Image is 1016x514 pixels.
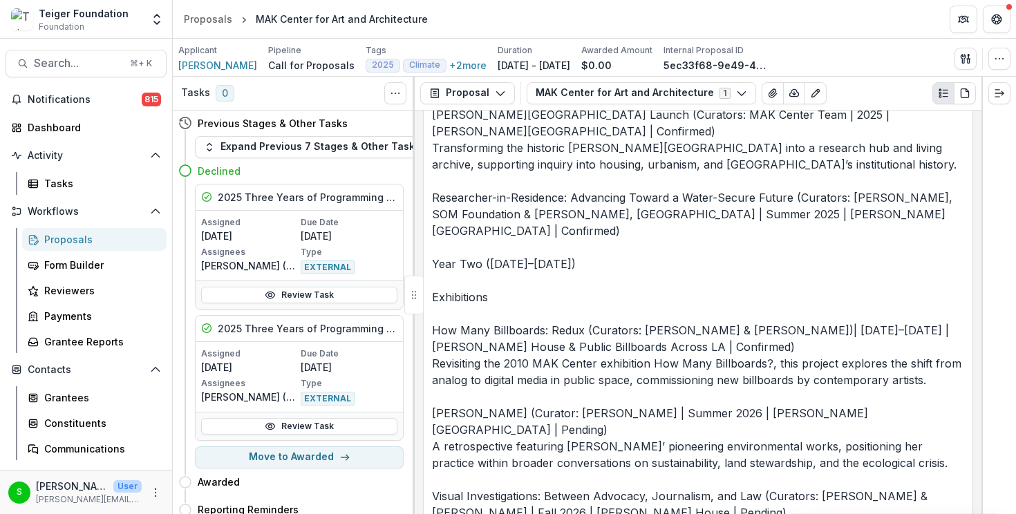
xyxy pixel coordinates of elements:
nav: breadcrumb [178,9,433,29]
h5: 2025 Three Years of Programming Review Rubric [218,190,397,204]
h4: Declined [198,164,241,178]
p: [PERSON_NAME] ([EMAIL_ADDRESS][DOMAIN_NAME]) [201,390,298,404]
button: Get Help [983,6,1010,33]
button: Search... [6,50,167,77]
div: ⌘ + K [127,56,155,71]
button: MAK Center for Art and Architecture1 [527,82,756,104]
div: Grantee Reports [44,334,156,349]
button: More [147,484,164,501]
h4: Previous Stages & Other Tasks [198,116,348,131]
a: Tasks [22,172,167,195]
div: Payments [44,309,156,323]
p: Applicant [178,44,217,57]
p: [PERSON_NAME] ([EMAIL_ADDRESS][DOMAIN_NAME]) [201,258,298,273]
span: Search... [34,57,122,70]
button: Edit as form [805,82,827,104]
p: Type [301,246,397,258]
span: Contacts [28,364,144,376]
button: Expand right [988,82,1010,104]
p: [DATE] [301,360,397,374]
p: [PERSON_NAME] [36,479,108,493]
p: [PERSON_NAME][EMAIL_ADDRESS][DOMAIN_NAME] [36,493,142,506]
button: Open Workflows [6,200,167,222]
span: Foundation [39,21,84,33]
span: EXTERNAL [301,260,355,274]
button: Toggle View Cancelled Tasks [384,82,406,104]
span: Climate [409,60,440,70]
div: Stephanie [17,488,22,497]
p: Pipeline [268,44,301,57]
button: Open entity switcher [147,6,167,33]
p: Due Date [301,348,397,360]
a: [PERSON_NAME] [178,58,257,73]
p: Assignees [201,377,298,390]
a: Dashboard [6,116,167,139]
img: Teiger Foundation [11,8,33,30]
p: 5ec33f68-9e49-461b-9027-eed8af93c3c6 [664,58,767,73]
div: Proposals [184,12,232,26]
span: Workflows [28,206,144,218]
button: Notifications815 [6,88,167,111]
p: Type [301,377,397,390]
div: Reviewers [44,283,156,298]
p: [DATE] - [DATE] [498,58,570,73]
a: Grantee Reports [22,330,167,353]
p: Assigned [201,216,298,229]
a: Payments [22,305,167,327]
p: $0.00 [581,58,612,73]
button: PDF view [954,82,976,104]
div: Tasks [44,176,156,191]
a: Grantees [22,386,167,409]
button: Plaintext view [932,82,954,104]
p: [DATE] [201,360,298,374]
span: 0 [216,85,234,102]
h3: Tasks [181,87,210,99]
button: Open Contacts [6,359,167,381]
span: Activity [28,150,144,162]
p: Awarded Amount [581,44,652,57]
a: Constituents [22,412,167,435]
div: Form Builder [44,258,156,272]
p: Tags [366,44,386,57]
h5: 2025 Three Years of Programming Review Rubric [218,321,397,336]
button: Open Data & Reporting [6,466,167,488]
div: Teiger Foundation [39,6,129,21]
button: Expand Previous 7 Stages & Other Tasks [195,136,429,158]
a: Communications [22,437,167,460]
button: View Attached Files [762,82,784,104]
a: Proposals [22,228,167,251]
p: Internal Proposal ID [664,44,744,57]
p: Call for Proposals [268,58,355,73]
button: +2more [449,59,487,71]
p: User [113,480,142,493]
div: Proposals [44,232,156,247]
p: Assignees [201,246,298,258]
button: Move to Awarded [195,446,404,468]
span: Notifications [28,94,142,106]
div: MAK Center for Art and Architecture [256,12,428,26]
button: Partners [950,6,977,33]
span: 2025 [372,60,394,70]
button: Proposal [420,82,515,104]
div: Dashboard [28,120,156,135]
button: Open Activity [6,144,167,166]
h4: Awarded [198,475,240,489]
div: Communications [44,441,156,456]
a: Review Task [201,418,397,435]
span: EXTERNAL [301,392,355,406]
a: Proposals [178,9,238,29]
a: Review Task [201,287,397,303]
p: [DATE] [201,229,298,243]
div: Constituents [44,416,156,430]
p: Duration [498,44,532,57]
span: 815 [142,93,161,106]
a: Reviewers [22,279,167,302]
p: Assigned [201,348,298,360]
a: Form Builder [22,254,167,276]
div: Grantees [44,390,156,405]
p: Due Date [301,216,397,229]
p: [DATE] [301,229,397,243]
